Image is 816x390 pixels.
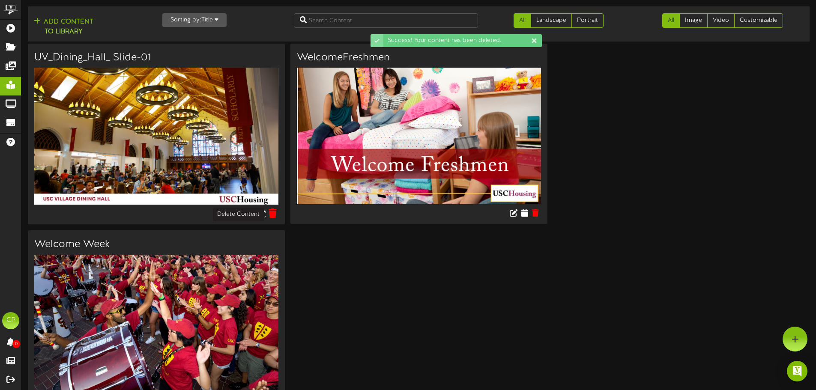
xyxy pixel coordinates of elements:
button: Sorting by:Title [162,13,227,27]
img: 35e477e3-1c49-4852-8431-9ffba193bee4.jpg [297,68,541,204]
a: All [662,13,680,28]
input: Search Content [294,13,478,28]
button: Add Contentto Library [31,17,96,37]
div: Open Intercom Messenger [787,361,807,381]
a: Landscape [531,13,572,28]
h3: Welcome Week [34,239,278,250]
div: CP [2,312,19,329]
img: 7745c42c-9e3b-4275-a12a-fc0ac7c1b268.jpg [34,68,278,205]
a: All [514,13,531,28]
a: Customizable [734,13,783,28]
span: 0 [12,340,20,348]
div: Success! Your content has been deleted. [383,34,542,47]
h3: UV_Dining_Hall_ Slide-01 [34,52,278,63]
h3: WelcomeFreshmen [297,52,541,63]
a: Image [679,13,708,28]
a: Video [707,13,735,28]
div: Dismiss this notification [531,36,538,45]
a: Portrait [571,13,604,28]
